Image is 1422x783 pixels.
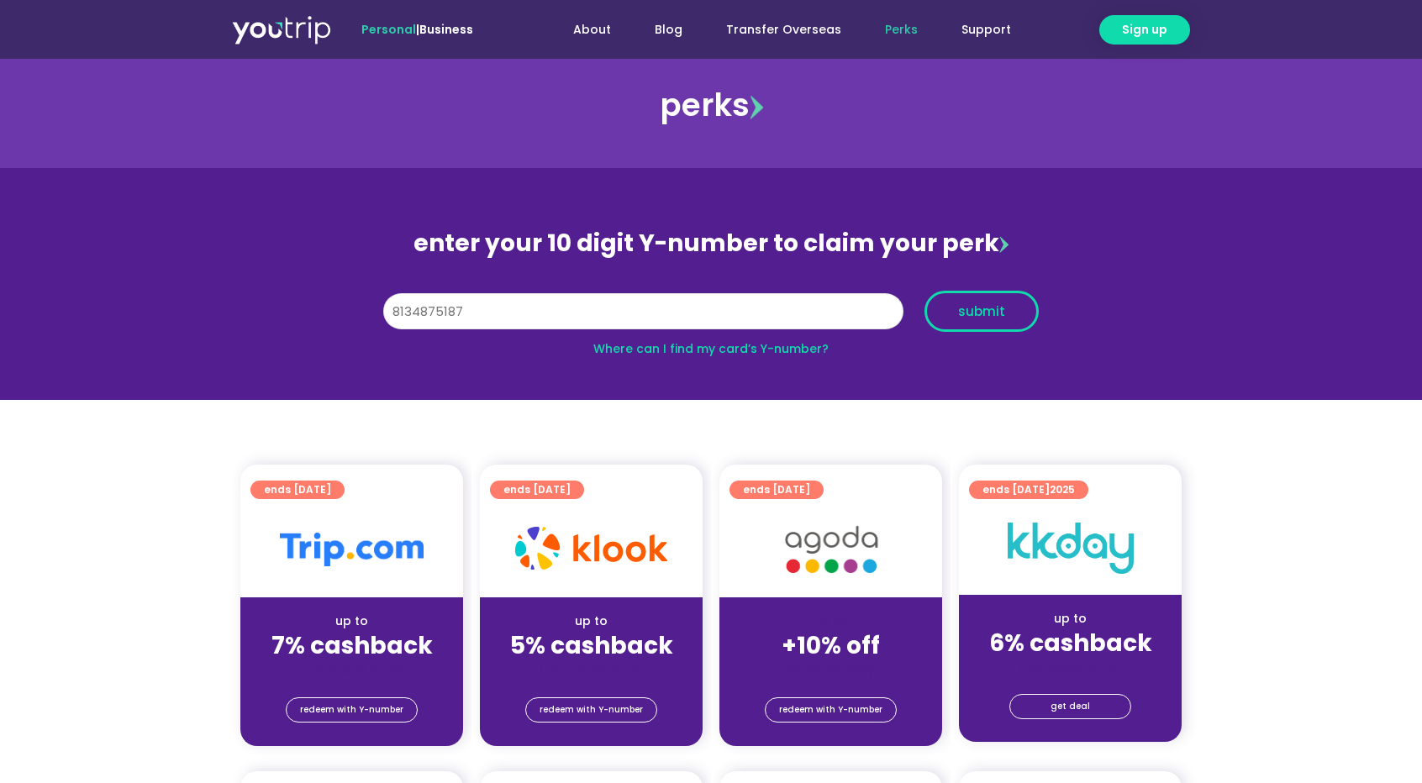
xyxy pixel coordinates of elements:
div: up to [972,610,1168,628]
a: Blog [633,14,704,45]
div: (for stays only) [493,661,689,679]
a: Sign up [1099,15,1190,45]
a: redeem with Y-number [525,697,657,723]
span: get deal [1051,695,1090,718]
strong: 6% cashback [989,627,1152,660]
a: Perks [863,14,940,45]
a: About [551,14,633,45]
nav: Menu [519,14,1033,45]
span: ends [DATE] [503,481,571,499]
div: enter your 10 digit Y-number to claim your perk [375,222,1047,265]
span: Sign up [1122,21,1167,39]
span: redeem with Y-number [540,698,643,722]
span: redeem with Y-number [779,698,882,722]
a: Transfer Overseas [704,14,863,45]
a: redeem with Y-number [765,697,897,723]
span: ends [DATE] [264,481,331,499]
a: ends [DATE]2025 [969,481,1088,499]
a: redeem with Y-number [286,697,418,723]
span: up to [815,612,846,629]
a: ends [DATE] [250,481,345,499]
div: (for stays only) [972,659,1168,676]
input: 10 digit Y-number (e.g. 8123456789) [383,293,903,330]
div: up to [254,612,450,630]
span: ends [DATE] [743,481,810,499]
strong: 7% cashback [271,629,433,662]
span: redeem with Y-number [300,698,403,722]
strong: 5% cashback [510,629,673,662]
form: Y Number [383,291,1039,344]
span: ends [DATE] [982,481,1075,499]
div: up to [493,612,689,630]
a: Where can I find my card’s Y-number? [593,340,829,357]
a: ends [DATE] [729,481,824,499]
span: Personal [361,21,416,38]
a: Support [940,14,1033,45]
div: (for stays only) [254,661,450,679]
span: 2025 [1050,482,1075,497]
button: submit [924,291,1039,332]
a: ends [DATE] [490,481,584,499]
span: | [361,21,473,38]
div: (for stays only) [733,661,929,679]
strong: +10% off [782,629,880,662]
a: get deal [1009,694,1131,719]
a: Business [419,21,473,38]
span: submit [958,305,1005,318]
